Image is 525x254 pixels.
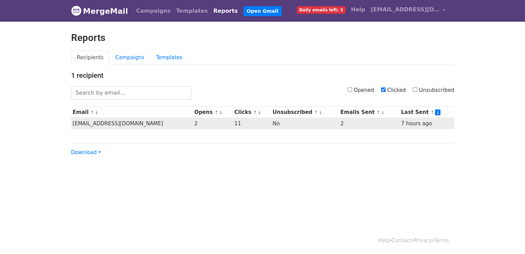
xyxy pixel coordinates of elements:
[193,118,233,129] td: 2
[71,51,110,65] a: Recipients
[348,87,352,92] input: Opened
[71,4,128,18] a: MergeMail
[297,6,346,14] span: Daily emails left: 3
[377,110,380,115] a: ↑
[348,86,374,94] label: Opened
[399,107,454,118] th: Last Sent
[348,3,368,17] a: Help
[71,149,101,156] a: Download
[319,110,322,115] a: ↓
[71,107,193,118] th: Email
[413,87,417,92] input: Unsubscribed
[399,118,454,129] td: 7 hours ago
[90,110,94,115] a: ↑
[430,110,434,115] a: ↑
[150,51,188,65] a: Templates
[71,71,454,80] h4: 1 recipient
[193,107,233,118] th: Opens
[271,107,339,118] th: Unsubscribed
[233,107,271,118] th: Clicks
[109,51,150,65] a: Campaigns
[71,32,454,44] h2: Reports
[294,3,348,17] a: Daily emails left: 3
[378,237,390,244] a: Help
[371,6,440,14] span: [EMAIL_ADDRESS][DOMAIN_NAME]
[339,107,399,118] th: Emails Sent
[173,4,211,18] a: Templates
[95,110,99,115] a: ↓
[490,221,525,254] iframe: Chat Widget
[368,3,449,19] a: [EMAIL_ADDRESS][DOMAIN_NAME]
[391,237,411,244] a: Contact
[314,110,318,115] a: ↑
[381,87,386,92] input: Clicked
[381,86,406,94] label: Clicked
[271,118,339,129] td: No
[214,110,218,115] a: ↑
[219,110,223,115] a: ↓
[435,109,441,115] a: ↓
[413,86,454,94] label: Unsubscribed
[71,6,81,16] img: MergeMail logo
[257,110,261,115] a: ↓
[381,110,385,115] a: ↓
[233,118,271,129] td: 11
[134,4,173,18] a: Campaigns
[434,237,449,244] a: Terms
[339,118,399,129] td: 2
[253,110,257,115] a: ↑
[211,4,241,18] a: Reports
[413,237,432,244] a: Privacy
[243,6,282,16] a: Open Gmail
[71,86,192,99] input: Search by email...
[71,118,193,129] td: [EMAIL_ADDRESS][DOMAIN_NAME]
